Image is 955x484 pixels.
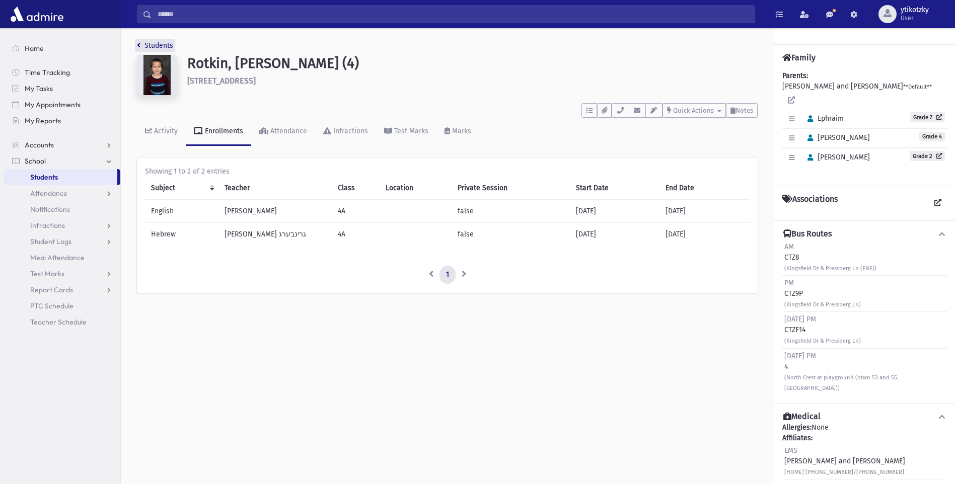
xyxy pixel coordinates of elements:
a: My Tasks [4,80,120,97]
span: [DATE] PM [784,352,816,360]
b: Parents: [782,71,808,80]
div: Attendance [268,127,307,135]
a: Grade 2 [910,151,945,161]
th: Class [332,177,379,200]
div: CTZ8 [784,241,876,273]
span: ytikotzky [901,6,929,14]
div: Marks [450,127,471,135]
div: Activity [152,127,178,135]
span: Accounts [25,140,54,149]
span: PM [784,279,794,287]
td: [DATE] [570,200,659,223]
span: PTC Schedule [30,301,74,310]
td: [PERSON_NAME] [218,200,332,223]
span: Notifications [30,205,70,214]
span: [DATE] PM [784,315,816,324]
small: (Kingsfield Dr & Pressberg Ln) [784,338,861,344]
a: Students [4,169,117,185]
td: [DATE] [659,223,750,246]
a: Attendance [4,185,120,201]
small: (North Crest at playground (btwn 53 and 55, [GEOGRAPHIC_DATA])) [784,374,899,391]
a: Meal Attendance [4,250,120,266]
td: English [145,200,218,223]
span: Notes [736,107,753,114]
span: AM [784,243,794,251]
td: [DATE] [659,200,750,223]
small: [HOME] [PHONE_NUMBER]/[PHONE_NUMBER] [784,469,904,475]
a: School [4,153,120,169]
b: Affiliates: [782,434,813,442]
th: End Date [659,177,750,200]
td: Hebrew [145,223,218,246]
td: false [452,223,570,246]
a: View all Associations [929,194,947,212]
div: CTZF14 [784,314,861,346]
span: Meal Attendance [30,253,85,262]
h1: Rotkin, [PERSON_NAME] (4) [187,55,758,72]
span: [PERSON_NAME] [803,153,870,162]
div: Enrollments [203,127,243,135]
a: Marks [436,118,479,146]
div: 4 [784,351,945,393]
span: School [25,156,46,166]
h6: [STREET_ADDRESS] [187,76,758,86]
a: Home [4,40,120,56]
td: 4A [332,223,379,246]
th: Start Date [570,177,659,200]
div: [PERSON_NAME] and [PERSON_NAME] [784,445,905,477]
a: Infractions [4,217,120,233]
nav: breadcrumb [137,40,173,55]
td: [DATE] [570,223,659,246]
a: Attendance [251,118,315,146]
span: Home [25,44,44,53]
span: Attendance [30,189,67,198]
a: My Reports [4,113,120,129]
button: Medical [782,412,947,422]
span: Ephraim [803,114,844,123]
td: [PERSON_NAME] גרינבערג [218,223,332,246]
span: Time Tracking [25,68,70,77]
span: EMS [784,446,797,455]
th: Location [380,177,452,200]
span: Grade 4 [919,132,945,141]
div: Infractions [331,127,368,135]
th: Teacher [218,177,332,200]
h4: Bus Routes [783,229,832,239]
span: Students [30,173,58,182]
span: Quick Actions [673,107,714,114]
a: PTC Schedule [4,298,120,314]
span: User [901,14,929,22]
div: [PERSON_NAME] and [PERSON_NAME] [782,70,947,178]
span: Teacher Schedule [30,317,87,327]
a: Teacher Schedule [4,314,120,330]
button: Quick Actions [663,103,726,118]
a: Students [137,41,173,50]
button: Notes [726,103,758,118]
td: false [452,200,570,223]
a: Grade 7 [910,112,945,122]
h4: Associations [782,194,838,212]
td: 4A [332,200,379,223]
a: Student Logs [4,233,120,250]
span: Student Logs [30,237,71,246]
a: Report Cards [4,282,120,298]
span: My Tasks [25,84,53,93]
h4: Medical [783,412,821,422]
a: Accounts [4,137,120,153]
div: Showing 1 to 2 of 2 entries [145,166,750,177]
a: Time Tracking [4,64,120,80]
a: My Appointments [4,97,120,113]
input: Search [152,5,755,23]
div: CTZ9P [784,278,861,309]
th: Private Session [452,177,570,200]
small: (Kingsfield Dr & Pressberg Ln) [784,301,861,308]
span: Infractions [30,221,65,230]
span: [PERSON_NAME] [803,133,870,142]
h4: Family [782,53,816,62]
span: My Reports [25,116,61,125]
a: Infractions [315,118,376,146]
a: Test Marks [4,266,120,282]
div: Test Marks [392,127,428,135]
a: Activity [137,118,186,146]
b: Allergies: [782,423,812,432]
